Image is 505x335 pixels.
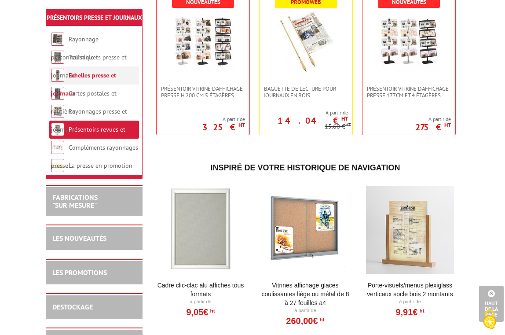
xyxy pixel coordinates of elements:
[367,85,451,99] span: Présentoir vitrine d'affichage presse 177cm et 4 étagères
[286,318,324,324] a: 260,00€HT
[202,125,245,130] p: 325 €
[479,309,501,331] img: Cookies (fenêtre modale)
[52,193,98,210] a: FABRICATIONS"Sur Mesure"
[186,309,215,315] a: 9,05€HT
[325,123,351,130] p: 15.60 €
[444,121,451,129] sup: HT
[275,11,337,72] img: Baguette de lecture pour journaux en bois
[378,11,440,72] img: Présentoir vitrine d'affichage presse 177cm et 4 étagères
[417,308,424,314] sup: HT
[415,125,451,130] p: 275 €
[260,109,348,116] span: A partir de
[261,307,350,314] p: À partir de
[47,14,142,22] a: Présentoirs Presse et Journaux
[362,85,455,99] a: Présentoir vitrine d'affichage presse 177cm et 4 étagères
[261,281,350,307] a: Vitrines affichage glaces coulissantes liège ou métal de 8 à 27 feuilles A4
[51,107,127,133] a: Rayonnages presse et journaux
[474,305,505,335] button: Cookies (fenêtre modale)
[69,162,132,169] a: La presse en promotion
[51,33,64,46] img: Rayonnage personnalisable
[238,121,245,129] sup: HT
[366,281,454,298] a: Porte-Visuels/Menus Plexiglass Verticaux Socle Bois 2 Montants
[202,116,245,123] span: A partir de
[395,309,424,315] a: 9,91€HT
[278,118,348,123] p: 14.04 €
[51,144,138,169] a: Compléments rayonnages presse
[51,125,125,151] a: Présentoirs revues et journaux
[51,71,116,97] a: Echelles presse et journaux
[208,308,215,314] sup: HT
[479,286,504,322] a: Haut de la page
[345,121,351,128] sup: HT
[260,85,352,99] a: Baguette de lecture pour journaux en bois
[156,281,245,298] a: Cadre Clic-Clac Alu affiches tous formats
[318,317,325,323] sup: HT
[264,85,348,99] span: Baguette de lecture pour journaux en bois
[341,115,348,122] sup: HT
[52,268,107,277] a: LES PROMOTIONS
[156,298,245,306] p: À partir de
[366,298,454,306] p: À partir de
[52,234,106,243] a: LES NOUVEAUTÉS
[157,85,249,99] a: Présentoir vitrine d'affichage presse H 200 cm 5 étagères
[210,163,400,172] span: Inspiré de votre historique de navigation
[52,302,93,311] a: DESTOCKAGE
[51,53,127,79] a: Tourniquets presse et journaux
[415,116,451,123] span: A partir de
[161,85,245,99] span: Présentoir vitrine d'affichage presse H 200 cm 5 étagères
[51,35,99,61] a: Rayonnage personnalisable
[51,89,117,115] a: Cartes postales et routières
[172,11,234,72] img: Présentoir vitrine d'affichage presse H 200 cm 5 étagères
